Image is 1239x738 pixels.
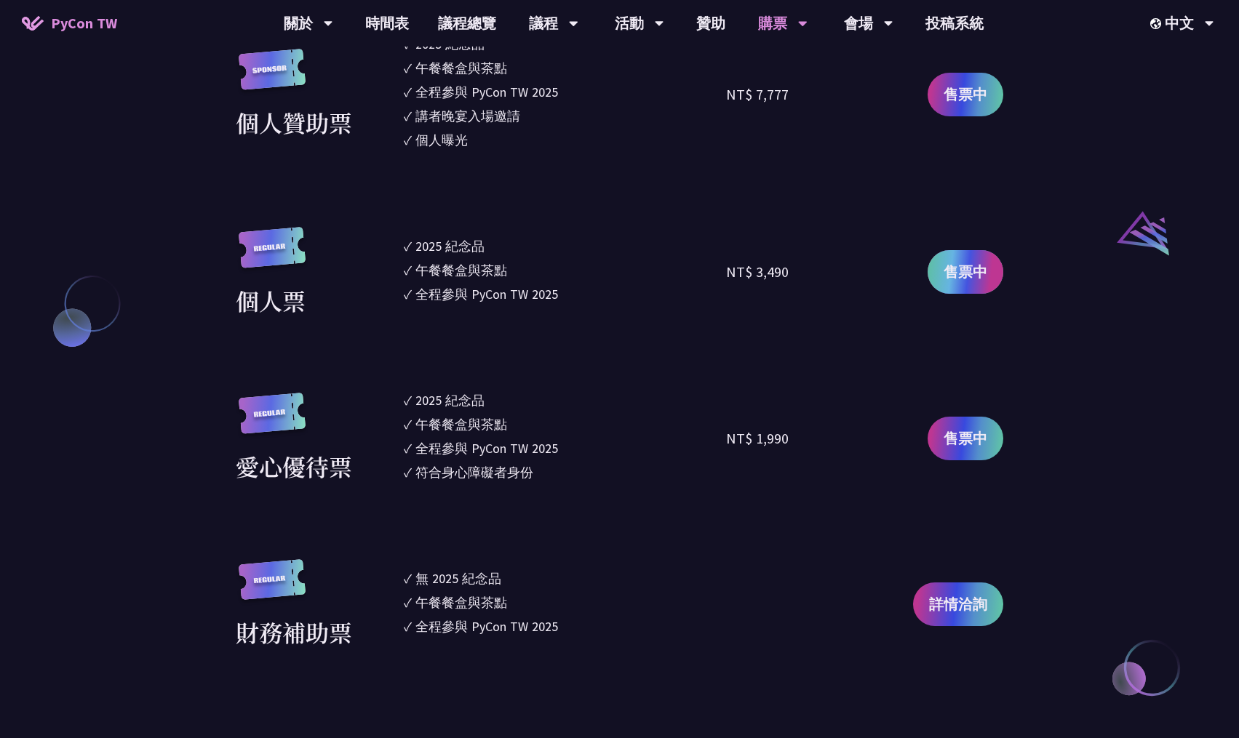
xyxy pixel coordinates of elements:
[22,16,44,31] img: Home icon of PyCon TW 2025
[404,58,726,78] li: ✓
[928,417,1003,460] a: 售票中
[404,617,726,636] li: ✓
[415,106,520,126] div: 講者晚宴入場邀請
[928,250,1003,294] a: 售票中
[415,284,558,304] div: 全程參與 PyCon TW 2025
[404,438,726,458] li: ✓
[415,569,501,588] div: 無 2025 紀念品
[404,284,726,304] li: ✓
[404,106,726,126] li: ✓
[944,428,987,449] span: 售票中
[236,283,306,318] div: 個人票
[726,261,789,283] div: NT$ 3,490
[415,414,507,434] div: 午餐餐盒與茶點
[1150,18,1165,29] img: Locale Icon
[415,130,468,150] div: 個人曝光
[404,414,726,434] li: ✓
[928,73,1003,116] a: 售票中
[7,5,132,41] a: PyCon TW
[404,130,726,150] li: ✓
[404,462,726,482] li: ✓
[913,582,1003,626] a: 詳情洽詢
[944,84,987,105] span: 售票中
[236,559,308,615] img: regular.8f272d9.svg
[404,569,726,588] li: ✓
[404,236,726,256] li: ✓
[236,614,352,649] div: 財務補助票
[415,82,558,102] div: 全程參與 PyCon TW 2025
[415,617,558,636] div: 全程參與 PyCon TW 2025
[415,593,507,612] div: 午餐餐盒與茶點
[726,428,789,449] div: NT$ 1,990
[415,438,558,458] div: 全程參與 PyCon TW 2025
[236,105,352,140] div: 個人贊助票
[415,462,533,482] div: 符合身心障礙者身份
[404,593,726,612] li: ✓
[236,227,308,283] img: regular.8f272d9.svg
[404,390,726,410] li: ✓
[726,84,789,105] div: NT$ 7,777
[404,82,726,102] li: ✓
[929,593,987,615] span: 詳情洽詢
[404,260,726,280] li: ✓
[236,449,352,484] div: 愛心優待票
[415,390,485,410] div: 2025 紀念品
[51,12,117,34] span: PyCon TW
[236,393,308,449] img: regular.8f272d9.svg
[944,261,987,283] span: 售票中
[415,58,507,78] div: 午餐餐盒與茶點
[415,260,507,280] div: 午餐餐盒與茶點
[236,49,308,105] img: sponsor.43e6a3a.svg
[415,236,485,256] div: 2025 紀念品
